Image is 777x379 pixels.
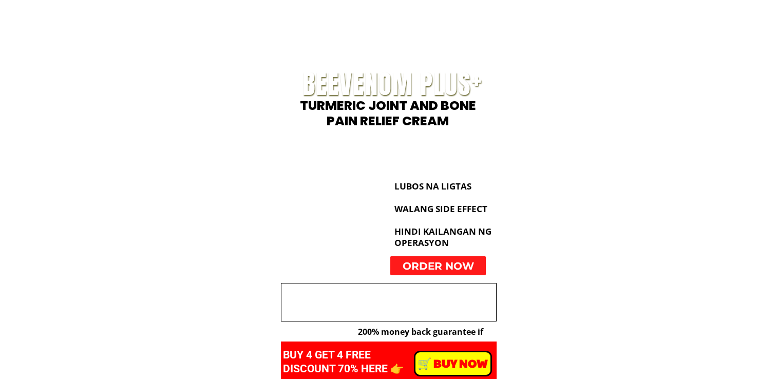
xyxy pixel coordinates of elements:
h3: 200% money back guarantee if the product is not effective [358,326,486,352]
span: + [471,56,483,99]
span: LUBOS NA LIGTAS WALANG SIDE EFFECT HINDI KAILANGAN NG OPERASYON [394,180,491,249]
h3: SOLUSYON PARA SA MGA MAY SULIRANIN SA MGA KASUKASUAN AT BUTO [290,287,490,317]
p: ️🛒 BUY NOW [415,352,491,375]
h3: BUY 4 GET 4 FREE DISCOUNT 70% HERE 👉 [283,348,439,376]
span: BEEVENOM PLUS [302,64,471,104]
h3: TURMERIC JOINT AND BONE PAIN RELIEF CREAM [280,98,496,129]
p: order now [390,256,486,275]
